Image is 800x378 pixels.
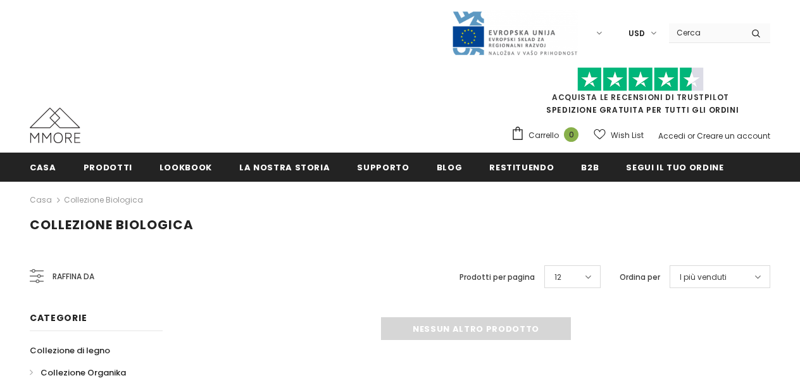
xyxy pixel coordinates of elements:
span: supporto [357,161,409,173]
span: Blog [437,161,463,173]
span: Categorie [30,312,87,324]
img: Casi MMORE [30,108,80,143]
a: Wish List [594,124,644,146]
span: or [687,130,695,141]
span: B2B [581,161,599,173]
a: Acquista le recensioni di TrustPilot [552,92,729,103]
span: Restituendo [489,161,554,173]
span: I più venduti [680,271,727,284]
a: Restituendo [489,153,554,181]
span: 12 [554,271,561,284]
a: Lookbook [159,153,212,181]
span: 0 [564,127,578,142]
a: Casa [30,153,56,181]
span: Segui il tuo ordine [626,161,723,173]
input: Search Site [669,23,742,42]
a: Casa [30,192,52,208]
span: Carrello [528,129,559,142]
span: Lookbook [159,161,212,173]
label: Ordina per [620,271,660,284]
a: Javni Razpis [451,27,578,38]
a: Prodotti [84,153,132,181]
a: supporto [357,153,409,181]
span: Raffina da [53,270,94,284]
a: Segui il tuo ordine [626,153,723,181]
a: La nostra storia [239,153,330,181]
img: Javni Razpis [451,10,578,56]
label: Prodotti per pagina [459,271,535,284]
a: Carrello 0 [511,126,585,145]
a: Blog [437,153,463,181]
a: Collezione biologica [64,194,143,205]
a: Creare un account [697,130,770,141]
span: Casa [30,161,56,173]
span: Collezione biologica [30,216,194,234]
span: USD [628,27,645,40]
span: Prodotti [84,161,132,173]
a: Accedi [658,130,685,141]
img: Fidati di Pilot Stars [577,67,704,92]
a: B2B [581,153,599,181]
span: SPEDIZIONE GRATUITA PER TUTTI GLI ORDINI [511,73,770,115]
a: Collezione di legno [30,339,110,362]
span: La nostra storia [239,161,330,173]
span: Wish List [611,129,644,142]
span: Collezione di legno [30,344,110,356]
